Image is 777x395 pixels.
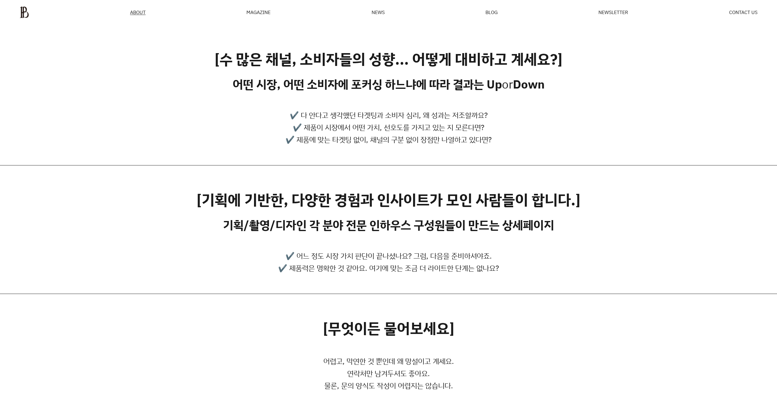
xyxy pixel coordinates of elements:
[215,50,562,68] h2: [수 많은 채널, 소비자들의 성향... 어떻게 대비하고 계세요?]
[246,10,270,15] div: MAGAZINE
[233,77,545,91] h3: 어떤 시장, 어떤 소비자에 포커싱 하느냐에 따라 결과는 Up Down
[598,10,628,15] a: NEWSLETTER
[502,76,513,92] span: or
[197,191,580,209] h2: [기획에 기반한, 다양한 경험과 인사이트가 모인 사람들이 합니다.]
[130,10,146,15] a: ABOUT
[285,109,492,146] p: ✔️ 다 안다고 생각했던 타겟팅과 소비자 심리, 왜 성과는 저조할까요? ✔️ 제품이 시장에서 어떤 가치, 선호도를 가지고 있는 지 모른다면? ✔️ 제품에 맞는 타겟팅 없이, ...
[323,355,454,392] p: 어렵고, 막연한 것 뿐인데 왜 망설이고 계세요. 연락처만 남겨두셔도 좋아요. 물론, 문의 양식도 작성이 어렵지는 않습니다.
[20,6,29,18] img: ba379d5522eb3.png
[485,10,498,15] a: BLOG
[278,250,499,274] p: ✔️ 어느 정도 시장 가치 판단이 끝나셨나요? 그럼, 다음을 준비하셔야죠. ✔️ 제품력은 명확한 것 같아요. 여기에 맞는 조금 더 라이트한 단계는 없나요?
[223,218,554,232] h3: 기획/촬영/디자인 각 분야 전문 인하우스 구성원들이 만드는 상세페이지
[323,320,454,337] h2: [무엇이든 물어보세요]
[729,10,757,15] a: CONTACT US
[372,10,385,15] a: NEWS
